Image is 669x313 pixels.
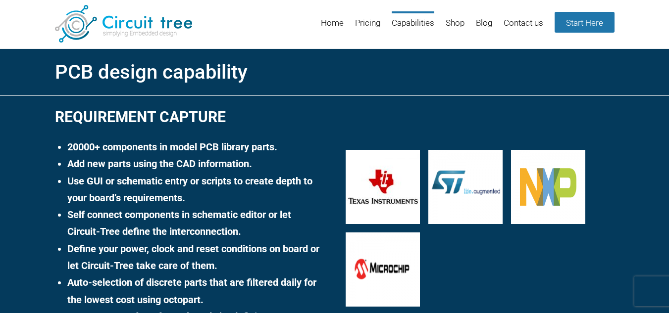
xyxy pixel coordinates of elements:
li: Use GUI or schematic entry or scripts to create depth to your board’s requirements. [67,173,323,207]
a: Home [321,11,344,44]
a: Contact us [504,11,543,44]
a: Capabilities [392,11,434,44]
li: Self connect components in schematic editor or let Circuit-Tree define the interconnection. [67,206,323,240]
img: Circuit Tree [55,5,192,43]
a: Blog [476,11,492,44]
li: Define your power, clock and reset conditions on board or let Circuit-Tree take care of them. [67,240,323,274]
a: Pricing [355,11,380,44]
li: Add new parts using the CAD information. [67,155,323,172]
li: Auto-selection of discrete parts that are filtered daily for the lowest cost using octopart. [67,274,323,308]
a: Start Here [555,12,615,33]
li: 20000+ components in model PCB library parts. [67,138,323,155]
a: Shop [446,11,464,44]
h2: Requirement Capture [55,104,323,130]
h1: PCB design capability [55,57,615,87]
